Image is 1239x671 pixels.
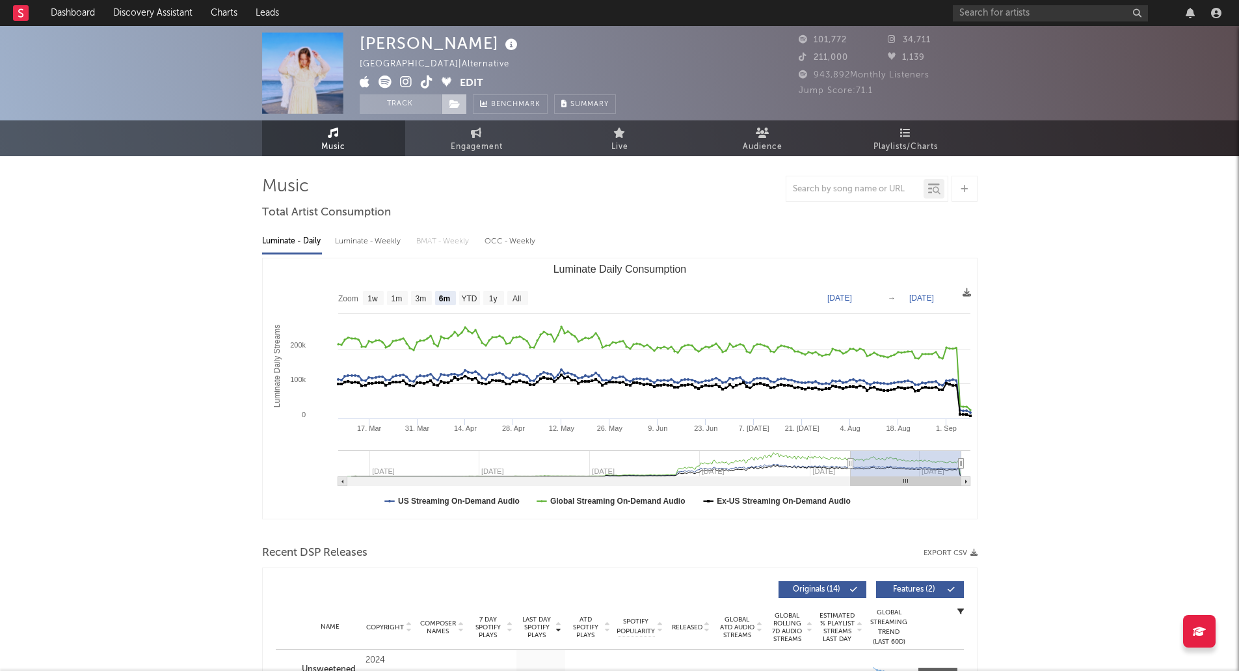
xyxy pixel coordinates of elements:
text: 18. Aug [886,424,910,432]
span: Features ( 2 ) [885,586,944,594]
span: Summary [570,101,609,108]
text: 0 [301,411,305,418]
span: 101,772 [799,36,847,44]
span: 7 Day Spotify Plays [471,616,505,639]
a: Benchmark [473,94,548,114]
text: 23. Jun [694,424,717,432]
text: YTD [461,294,477,303]
text: All [512,294,520,303]
span: Audience [743,139,782,155]
div: [GEOGRAPHIC_DATA] | Alternative [360,57,524,72]
span: Recent DSP Releases [262,545,367,561]
span: Originals ( 14 ) [787,586,847,594]
span: 34,711 [888,36,931,44]
input: Search for artists [953,5,1148,21]
button: Originals(14) [779,581,866,598]
text: Ex-US Streaming On-Demand Audio [717,497,851,506]
text: Zoom [338,294,358,303]
text: 1y [488,294,497,303]
span: Released [672,623,702,631]
text: 3m [415,294,426,303]
a: Playlists/Charts [834,120,978,156]
text: 1w [367,294,378,303]
div: Name [302,622,359,632]
text: Luminate Daily Consumption [553,264,686,275]
div: Global Streaming Trend (Last 60D) [870,608,909,647]
text: 9. Jun [648,424,667,432]
span: Last Day Spotify Plays [520,616,554,639]
a: Music [262,120,405,156]
div: Luminate - Daily [262,230,322,253]
a: Audience [691,120,834,156]
div: [PERSON_NAME] [360,33,521,54]
text: 4. Aug [840,424,860,432]
input: Search by song name or URL [786,184,924,195]
text: 100k [290,376,306,383]
text: 21. [DATE] [784,424,819,432]
text: 28. Apr [501,424,524,432]
button: Summary [554,94,616,114]
text: 17. Mar [356,424,381,432]
text: 31. Mar [405,424,429,432]
text: 200k [290,341,306,349]
text: US Streaming On-Demand Audio [398,497,520,506]
a: Engagement [405,120,548,156]
span: Composer Names [420,620,457,635]
text: 7. [DATE] [738,424,769,432]
text: [DATE] [909,294,934,303]
span: Global ATD Audio Streams [719,616,755,639]
span: ATD Spotify Plays [568,616,603,639]
div: OCC - Weekly [485,230,537,253]
text: Global Streaming On-Demand Audio [550,497,685,506]
span: Total Artist Consumption [262,205,391,221]
span: Live [611,139,628,155]
span: Global Rolling 7D Audio Streams [769,612,805,643]
text: 1. Sep [936,424,957,432]
div: Luminate - Weekly [335,230,403,253]
span: Engagement [451,139,503,155]
span: Spotify Popularity [617,617,655,637]
text: → [888,294,896,303]
span: Playlists/Charts [873,139,938,155]
button: Export CSV [924,549,978,557]
svg: Luminate Daily Consumption [263,258,977,519]
span: Jump Score: 71.1 [799,87,873,95]
span: 943,892 Monthly Listeners [799,71,929,79]
button: Features(2) [876,581,964,598]
text: 14. Apr [454,424,477,432]
text: 1m [391,294,402,303]
a: Live [548,120,691,156]
span: Estimated % Playlist Streams Last Day [819,612,855,643]
text: [DATE] [827,294,852,303]
span: Benchmark [491,97,540,113]
text: 6m [438,294,449,303]
button: Edit [460,75,483,92]
span: Copyright [366,623,404,631]
span: 1,139 [888,53,925,62]
button: Track [360,94,441,114]
text: Luminate Daily Streams [273,325,282,407]
span: 211,000 [799,53,848,62]
span: Music [321,139,345,155]
text: 26. May [596,424,622,432]
text: 12. May [548,424,574,432]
